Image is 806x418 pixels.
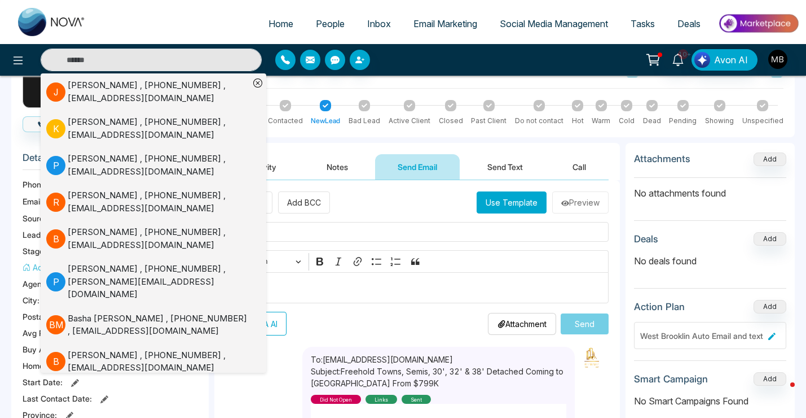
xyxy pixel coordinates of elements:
[754,154,786,163] span: Add
[46,156,65,175] p: P
[226,272,609,303] div: Editor editing area: main
[572,116,584,126] div: Hot
[669,116,697,126] div: Pending
[694,52,710,68] img: Lead Flow
[515,116,563,126] div: Do not contact
[46,119,65,138] p: K
[742,116,783,126] div: Unspecified
[717,11,799,36] img: Market-place.gif
[46,82,65,102] p: J
[664,49,692,69] a: 10+
[18,8,86,36] img: Nova CRM Logo
[23,212,51,224] span: Source:
[375,154,460,180] button: Send Email
[23,278,47,290] span: Agent:
[413,18,477,29] span: Email Marketing
[23,294,39,306] span: City :
[68,263,249,301] div: [PERSON_NAME] , [PHONE_NUMBER] , [PERSON_NAME][EMAIL_ADDRESS][DOMAIN_NAME]
[68,189,249,215] div: [PERSON_NAME] , [PHONE_NUMBER] , [EMAIL_ADDRESS][DOMAIN_NAME]
[68,153,249,178] div: [PERSON_NAME] , [PHONE_NUMBER] , [EMAIL_ADDRESS][DOMAIN_NAME]
[46,229,65,249] p: B
[23,262,81,273] button: Add Address
[46,352,65,371] p: B
[349,116,380,126] div: Bad Lead
[311,365,566,389] p: Subject: Freehold Towns, Semis, 30', 32' & 38' Detached Coming to [GEOGRAPHIC_DATA] From $799K
[619,13,666,34] a: Tasks
[23,195,44,207] span: Email:
[768,50,787,69] img: User Avatar
[705,116,734,126] div: Showing
[402,395,431,404] div: sent
[561,313,609,334] button: Send
[68,116,249,141] div: [PERSON_NAME] , [PHONE_NUMBER] , [EMAIL_ADDRESS][DOMAIN_NAME]
[268,116,303,126] div: Contacted
[692,49,757,71] button: Avon AI
[677,18,701,29] span: Deals
[23,178,48,190] span: Phone:
[754,372,786,386] button: Add
[471,116,506,126] div: Past Client
[23,245,46,257] span: Stage:
[465,154,545,180] button: Send Text
[488,13,619,34] a: Social Media Management
[23,393,92,404] span: Last Contact Date :
[477,191,547,214] button: Use Template
[356,13,402,34] a: Inbox
[68,349,249,375] div: [PERSON_NAME] , [PHONE_NUMBER] , [EMAIL_ADDRESS][DOMAIN_NAME]
[389,116,430,126] div: Active Client
[23,343,59,355] span: Buy Area :
[640,330,764,342] div: West Brooklin Auto Email and text
[305,13,356,34] a: People
[23,152,197,169] h3: Details
[268,18,293,29] span: Home
[634,233,658,245] h3: Deals
[304,154,371,180] button: Notes
[311,354,566,365] p: To: [EMAIL_ADDRESS][DOMAIN_NAME]
[619,116,635,126] div: Cold
[754,232,786,246] button: Add
[678,49,688,59] span: 10+
[23,376,63,388] span: Start Date :
[439,116,463,126] div: Closed
[23,63,68,108] div: R
[365,395,397,404] div: links
[634,178,786,200] p: No attachments found
[23,360,67,372] span: Home Type :
[634,254,786,268] p: No deals found
[580,347,603,369] img: Sender
[500,18,608,29] span: Social Media Management
[592,116,610,126] div: Warm
[46,272,65,291] p: P
[497,318,547,330] p: Attachment
[23,116,77,132] button: Call
[550,154,609,180] button: Call
[634,153,690,164] h3: Attachments
[634,373,708,385] h3: Smart Campaign
[68,312,249,338] div: Basha [PERSON_NAME] , [PHONE_NUMBER] , [EMAIL_ADDRESS][DOMAIN_NAME]
[643,116,661,126] div: Dead
[552,191,609,214] button: Preview
[46,193,65,212] p: R
[23,327,94,339] span: Avg Property Price :
[714,53,748,67] span: Avon AI
[46,315,65,334] p: B M
[257,13,305,34] a: Home
[754,300,786,313] button: Add
[634,394,786,408] p: No Smart Campaigns Found
[68,226,249,251] div: [PERSON_NAME] , [PHONE_NUMBER] , [EMAIL_ADDRESS][DOMAIN_NAME]
[666,13,712,34] a: Deals
[634,301,685,312] h3: Action Plan
[228,253,306,271] button: Paragraph
[316,18,345,29] span: People
[402,13,488,34] a: Email Marketing
[768,380,795,407] iframe: Intercom live chat
[311,395,361,404] div: did not open
[226,250,609,272] div: Editor toolbar
[311,116,340,126] div: NewLead
[23,229,63,241] span: Lead Type:
[278,191,330,214] button: Add BCC
[631,18,655,29] span: Tasks
[68,79,249,104] div: [PERSON_NAME] , [PHONE_NUMBER] , [EMAIL_ADDRESS][DOMAIN_NAME]
[367,18,391,29] span: Inbox
[23,311,69,323] span: Postal Code :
